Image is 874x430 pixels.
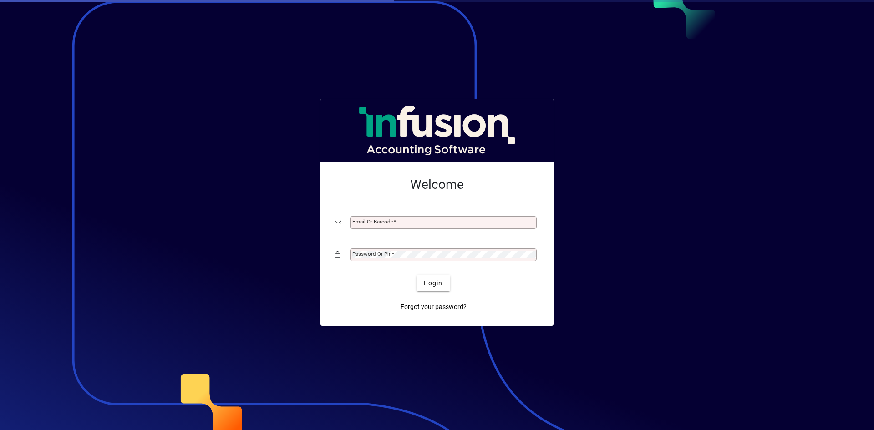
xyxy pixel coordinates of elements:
[417,275,450,291] button: Login
[424,278,442,288] span: Login
[401,302,467,312] span: Forgot your password?
[335,177,539,192] h2: Welcome
[352,251,391,257] mat-label: Password or Pin
[352,218,393,225] mat-label: Email or Barcode
[397,298,470,315] a: Forgot your password?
